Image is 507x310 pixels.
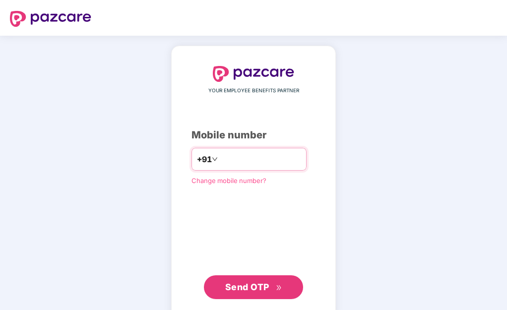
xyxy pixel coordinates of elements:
[213,66,294,82] img: logo
[204,275,303,299] button: Send OTPdouble-right
[212,156,218,162] span: down
[197,153,212,166] span: +91
[191,177,266,185] a: Change mobile number?
[208,87,299,95] span: YOUR EMPLOYEE BENEFITS PARTNER
[10,11,91,27] img: logo
[276,285,282,291] span: double-right
[191,127,316,143] div: Mobile number
[225,282,269,292] span: Send OTP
